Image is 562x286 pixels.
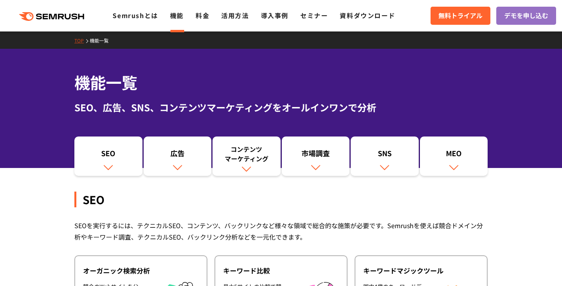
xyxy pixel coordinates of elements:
[431,7,490,25] a: 無料トライアル
[261,11,288,20] a: 導入事例
[282,137,350,176] a: 市場調査
[144,137,212,176] a: 広告
[113,11,158,20] a: Semrushとは
[74,37,90,44] a: TOP
[213,137,281,176] a: コンテンツマーケティング
[74,100,488,114] div: SEO、広告、SNS、コンテンツマーケティングをオールインワンで分析
[300,11,328,20] a: セミナー
[74,137,142,176] a: SEO
[363,266,479,275] div: キーワードマジックツール
[74,220,488,243] div: SEOを実行するには、テクニカルSEO、コンテンツ、バックリンクなど様々な領域で総合的な施策が必要です。Semrushを使えば競合ドメイン分析やキーワード調査、テクニカルSEO、バックリンク分析...
[223,266,339,275] div: キーワード比較
[90,37,115,44] a: 機能一覧
[424,148,484,162] div: MEO
[170,11,184,20] a: 機能
[221,11,249,20] a: 活用方法
[83,266,199,275] div: オーガニック検索分析
[438,11,483,21] span: 無料トライアル
[504,11,548,21] span: デモを申し込む
[340,11,395,20] a: 資料ダウンロード
[355,148,415,162] div: SNS
[496,7,556,25] a: デモを申し込む
[148,148,208,162] div: 広告
[196,11,209,20] a: 料金
[351,137,419,176] a: SNS
[420,137,488,176] a: MEO
[286,148,346,162] div: 市場調査
[216,144,277,163] div: コンテンツ マーケティング
[74,71,488,94] h1: 機能一覧
[74,192,488,207] div: SEO
[78,148,139,162] div: SEO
